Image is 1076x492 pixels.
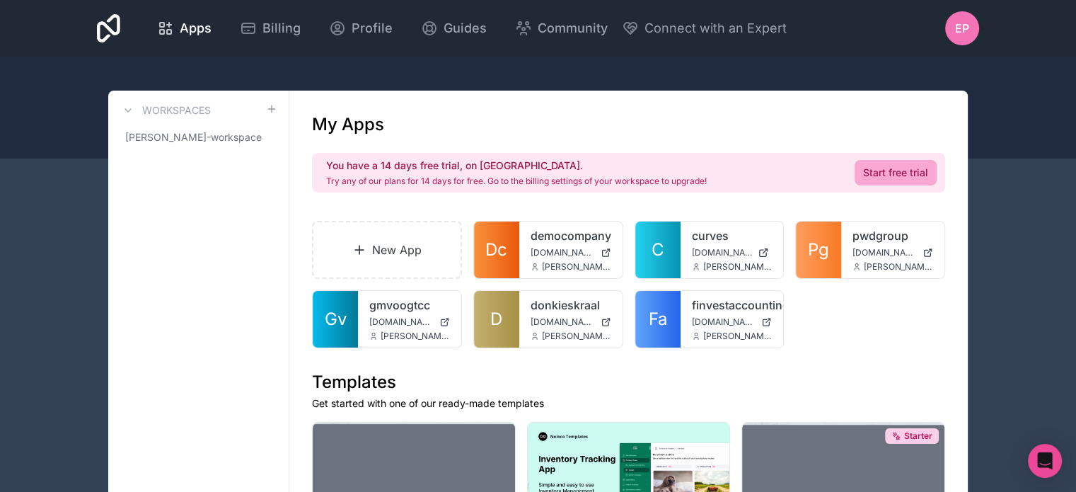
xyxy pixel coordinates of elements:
[855,160,937,185] a: Start free trial
[369,316,450,328] a: [DOMAIN_NAME]
[635,291,681,348] a: Fa
[531,316,595,328] span: [DOMAIN_NAME]
[120,102,211,119] a: Workspaces
[808,239,829,261] span: Pg
[531,316,611,328] a: [DOMAIN_NAME]
[1028,444,1062,478] div: Open Intercom Messenger
[852,247,917,258] span: [DOMAIN_NAME]
[125,130,262,144] span: [PERSON_NAME]-workspace
[542,261,611,273] span: [PERSON_NAME][EMAIL_ADDRESS][DOMAIN_NAME]
[542,331,611,342] span: [PERSON_NAME][EMAIL_ADDRESS][DOMAIN_NAME]
[318,13,404,44] a: Profile
[312,371,945,394] h1: Templates
[692,227,773,244] a: curves
[864,261,933,273] span: [PERSON_NAME][EMAIL_ADDRESS][DOMAIN_NAME]
[410,13,498,44] a: Guides
[312,396,945,411] p: Get started with one of our ready-made templates
[531,297,611,314] a: donkieskraal
[369,316,434,328] span: [DOMAIN_NAME]
[538,18,608,38] span: Community
[955,20,969,37] span: EP
[904,430,932,442] span: Starter
[531,247,611,258] a: [DOMAIN_NAME]
[796,222,841,278] a: Pg
[326,159,707,173] h2: You have a 14 days free trial, on [GEOGRAPHIC_DATA].
[142,103,211,118] h3: Workspaces
[652,239,664,261] span: C
[228,13,312,44] a: Billing
[703,331,773,342] span: [PERSON_NAME][EMAIL_ADDRESS][DOMAIN_NAME]
[531,247,595,258] span: [DOMAIN_NAME]
[312,221,462,279] a: New App
[692,247,753,258] span: [DOMAIN_NAME]
[531,227,611,244] a: democompany
[326,176,707,187] p: Try any of our plans for 14 days for free. Go to the billing settings of your workspace to upgrade!
[313,291,358,348] a: Gv
[649,308,667,331] span: Fa
[381,331,450,342] span: [PERSON_NAME][EMAIL_ADDRESS][DOMAIN_NAME]
[644,18,787,38] span: Connect with an Expert
[474,222,519,278] a: Dc
[444,18,487,38] span: Guides
[692,297,773,314] a: finvestaccounting
[692,247,773,258] a: [DOMAIN_NAME]
[852,247,933,258] a: [DOMAIN_NAME]
[692,316,756,328] span: [DOMAIN_NAME]
[180,18,212,38] span: Apps
[474,291,519,348] a: D
[490,308,502,331] span: D
[852,227,933,244] a: pwdgroup
[146,13,223,44] a: Apps
[352,18,393,38] span: Profile
[703,261,773,273] span: [PERSON_NAME][EMAIL_ADDRESS][DOMAIN_NAME]
[622,18,787,38] button: Connect with an Expert
[635,222,681,278] a: C
[312,113,384,136] h1: My Apps
[504,13,619,44] a: Community
[262,18,301,38] span: Billing
[369,297,450,314] a: gmvoogtcc
[692,316,773,328] a: [DOMAIN_NAME]
[120,125,277,150] a: [PERSON_NAME]-workspace
[325,308,347,331] span: Gv
[485,239,507,261] span: Dc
